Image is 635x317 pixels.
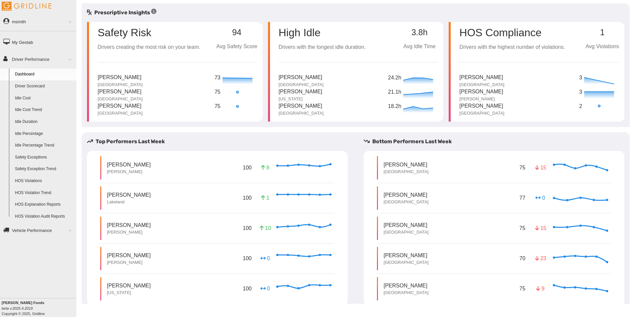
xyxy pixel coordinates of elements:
p: [PERSON_NAME] [384,221,428,229]
p: 75 [518,223,527,233]
p: 18.2h [388,102,402,111]
p: [PERSON_NAME] [279,102,323,110]
p: [PERSON_NAME] [384,282,428,289]
p: [GEOGRAPHIC_DATA] [459,82,504,88]
p: [PERSON_NAME] [384,191,428,199]
p: [PERSON_NAME] [384,252,428,259]
p: 75 [518,162,527,173]
p: 2 [579,102,583,111]
a: Idle Duration [12,116,76,128]
p: [US_STATE] [279,96,322,102]
p: 10 [260,224,270,232]
p: [PERSON_NAME] [279,73,323,82]
p: 100 [241,193,253,203]
p: [GEOGRAPHIC_DATA] [384,229,428,235]
p: [PERSON_NAME] [107,161,151,168]
p: 75 [215,102,221,111]
a: HOS Explanation Reports [12,199,76,211]
p: 94 [216,28,257,37]
p: [PERSON_NAME] [107,282,151,289]
p: 73 [215,74,221,82]
p: [GEOGRAPHIC_DATA] [98,96,142,102]
p: [GEOGRAPHIC_DATA] [384,199,428,205]
p: [PERSON_NAME] [459,88,503,96]
p: Lakeland [107,199,151,205]
a: Idle Cost [12,92,76,104]
div: Copyright © 2025, Gridline [2,300,76,316]
p: [GEOGRAPHIC_DATA] [384,260,428,265]
p: [PERSON_NAME] [107,252,151,259]
p: [PERSON_NAME] [107,221,151,229]
h5: Prescriptive Insights [87,9,156,17]
p: [PERSON_NAME] [459,73,504,82]
p: 3 [579,74,583,82]
img: Gridline [2,2,51,11]
p: [GEOGRAPHIC_DATA] [279,82,323,88]
p: [PERSON_NAME] [107,260,151,265]
p: Safety Risk [98,27,151,38]
p: [PERSON_NAME] [98,102,142,110]
p: 1 [260,194,270,202]
p: [GEOGRAPHIC_DATA] [98,110,142,116]
p: [PERSON_NAME] [107,191,151,199]
p: 9 [535,285,546,292]
p: HOS Compliance [459,27,565,38]
p: 15 [535,224,546,232]
a: Safety Exceptions [12,152,76,163]
p: 77 [518,193,527,203]
p: [PERSON_NAME] [384,161,428,168]
p: [GEOGRAPHIC_DATA] [98,82,142,88]
a: Driver Scorecard [12,80,76,92]
p: 75 [215,88,221,96]
a: Idle Cost Trend [12,104,76,116]
p: [PERSON_NAME] [98,88,142,96]
p: [GEOGRAPHIC_DATA] [384,290,428,296]
a: Idle Percentage [12,128,76,140]
p: Avg Violations [586,43,619,51]
p: 100 [241,223,253,233]
p: 0 [535,194,546,202]
p: 100 [241,162,253,173]
p: Drivers creating the most risk on your team. [98,43,200,52]
a: HOS Violation Trend [12,187,76,199]
p: 24.2h [388,74,402,82]
p: [PERSON_NAME] [459,96,503,102]
p: High Idle [279,27,366,38]
a: HOS Violation Audit Reports [12,211,76,223]
p: 100 [241,253,253,264]
p: 8 [260,164,270,171]
a: HOS Violations [12,175,76,187]
p: [GEOGRAPHIC_DATA] [384,169,428,175]
b: [PERSON_NAME] Foods [2,301,44,305]
p: Drivers with the longest idle duration. [279,43,366,52]
p: [PERSON_NAME] [107,229,151,235]
p: [GEOGRAPHIC_DATA] [279,110,323,116]
p: 75 [518,283,527,294]
h5: Bottom Performers Last Week [364,138,630,146]
p: Avg Safety Score [216,43,257,51]
p: 21.1h [388,88,402,96]
p: [PERSON_NAME] [279,88,322,96]
p: Avg Idle Time [401,43,438,51]
p: [US_STATE] [107,290,151,296]
p: [PERSON_NAME] [459,102,504,110]
p: 3.8h [401,28,438,37]
a: Idle Percentage Trend [12,140,76,152]
p: [PERSON_NAME] [107,169,151,175]
i: beta v.2025.4.2019 [2,306,33,310]
a: Safety Exception Trend [12,163,76,175]
p: 0 [260,255,270,262]
p: 70 [518,253,527,264]
h5: Top Performers Last Week [87,138,353,146]
p: [GEOGRAPHIC_DATA] [459,110,504,116]
a: Dashboard [12,68,76,80]
p: 15 [535,164,546,171]
p: Drivers with the highest number of violations. [459,43,565,52]
p: 3 [579,88,583,96]
p: 1 [586,28,619,37]
p: 0 [260,285,270,292]
p: 23 [535,255,546,262]
p: 100 [241,283,253,294]
p: [PERSON_NAME] [98,73,142,82]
